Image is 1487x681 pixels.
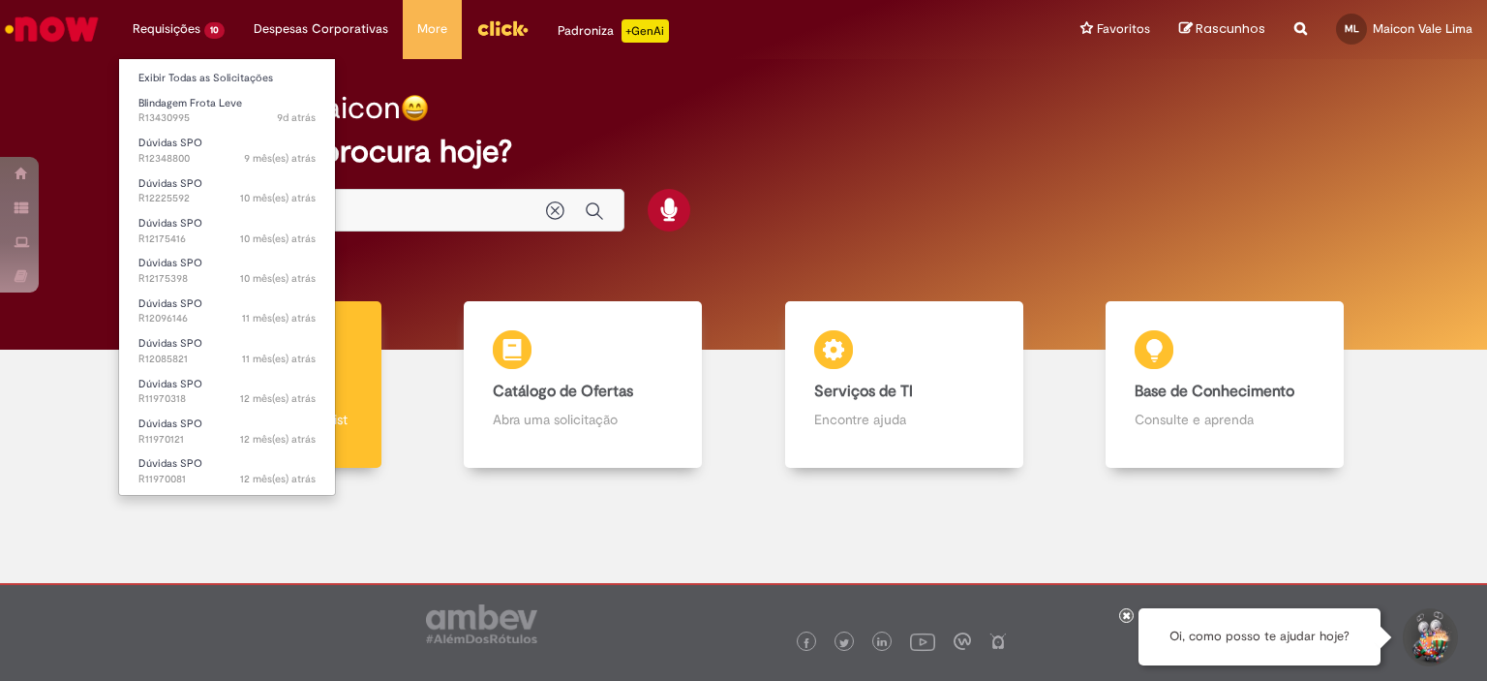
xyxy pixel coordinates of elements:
time: 24/10/2024 09:05:54 [240,271,316,286]
a: Aberto R13430995 : Blindagem Frota Leve [119,93,335,129]
b: Serviços de TI [814,382,913,401]
span: Requisições [133,19,200,39]
span: Dúvidas SPO [138,377,202,391]
span: Dúvidas SPO [138,417,202,431]
span: 10 mês(es) atrás [240,191,316,205]
div: Padroniza [558,19,669,43]
span: R11970318 [138,391,316,407]
span: 12 mês(es) atrás [240,472,316,486]
img: logo_footer_twitter.png [839,638,849,648]
a: Aberto R12225592 : Dúvidas SPO [119,173,335,209]
a: Aberto R12175416 : Dúvidas SPO [119,213,335,249]
span: R12096146 [138,311,316,326]
a: Aberto R12085821 : Dúvidas SPO [119,333,335,369]
img: happy-face.png [401,94,429,122]
span: R12348800 [138,151,316,167]
span: R12175398 [138,271,316,287]
img: logo_footer_linkedin.png [877,637,887,649]
a: Aberto R11970318 : Dúvidas SPO [119,374,335,410]
b: Catálogo de Ofertas [493,382,633,401]
span: 12 mês(es) atrás [240,391,316,406]
span: Dúvidas SPO [138,336,202,351]
time: 06/09/2024 11:26:22 [240,391,316,406]
a: Catálogo de Ofertas Abra uma solicitação [423,301,744,469]
time: 06/09/2024 11:09:51 [240,472,316,486]
img: logo_footer_ambev_rotulo_gray.png [426,604,537,643]
span: 9 mês(es) atrás [244,151,316,166]
span: 10 mês(es) atrás [240,232,316,246]
span: Dúvidas SPO [138,256,202,270]
button: Iniciar Conversa de Suporte [1400,608,1458,666]
img: logo_footer_youtube.png [910,629,935,654]
span: Despesas Corporativas [254,19,388,39]
img: click_logo_yellow_360x200.png [476,14,529,43]
p: Consulte e aprenda [1135,410,1315,429]
time: 05/11/2024 13:04:24 [240,191,316,205]
img: logo_footer_facebook.png [802,638,811,648]
span: Blindagem Frota Leve [138,96,242,110]
span: Dúvidas SPO [138,296,202,311]
time: 06/09/2024 11:12:16 [240,432,316,447]
span: 9d atrás [277,110,316,125]
span: 10 mês(es) atrás [240,271,316,286]
p: Encontre ajuda [814,410,994,429]
span: ML [1345,22,1359,35]
a: Aberto R12096146 : Dúvidas SPO [119,294,335,329]
div: Oi, como posso te ajudar hoje? [1138,608,1381,666]
span: 12 mês(es) atrás [240,432,316,447]
a: Aberto R11970121 : Dúvidas SPO [119,414,335,449]
span: 10 [204,22,225,39]
span: R12175416 [138,232,316,247]
span: R13430995 [138,110,316,126]
a: Aberto R12348800 : Dúvidas SPO [119,133,335,169]
time: 07/10/2024 15:47:07 [242,311,316,325]
a: Aberto R11970081 : Dúvidas SPO [119,453,335,489]
time: 04/10/2024 14:45:06 [242,352,316,366]
span: Rascunhos [1196,19,1265,38]
img: ServiceNow [2,10,102,48]
ul: Requisições [118,58,336,496]
span: R11970081 [138,472,316,487]
time: 24/10/2024 09:09:32 [240,232,316,246]
a: Rascunhos [1179,20,1265,39]
time: 20/08/2025 09:04:18 [277,110,316,125]
time: 03/12/2024 11:17:33 [244,151,316,166]
a: Serviços de TI Encontre ajuda [743,301,1065,469]
a: Aberto R12175398 : Dúvidas SPO [119,253,335,289]
span: Favoritos [1097,19,1150,39]
p: Abra uma solicitação [493,410,673,429]
span: Dúvidas SPO [138,176,202,191]
a: Exibir Todas as Solicitações [119,68,335,89]
b: Base de Conhecimento [1135,382,1294,401]
span: 11 mês(es) atrás [242,352,316,366]
span: R12225592 [138,191,316,206]
img: logo_footer_naosei.png [989,633,1007,650]
span: Dúvidas SPO [138,456,202,471]
span: 11 mês(es) atrás [242,311,316,325]
img: logo_footer_workplace.png [954,633,971,650]
span: R11970121 [138,432,316,448]
span: R12085821 [138,352,316,367]
span: Dúvidas SPO [138,136,202,150]
p: +GenAi [622,19,669,43]
a: Tirar dúvidas Tirar dúvidas com Lupi Assist e Gen Ai [102,301,423,469]
span: More [417,19,447,39]
h2: O que você procura hoje? [147,135,1341,169]
a: Base de Conhecimento Consulte e aprenda [1065,301,1386,469]
span: Maicon Vale Lima [1373,20,1472,37]
span: Dúvidas SPO [138,216,202,231]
